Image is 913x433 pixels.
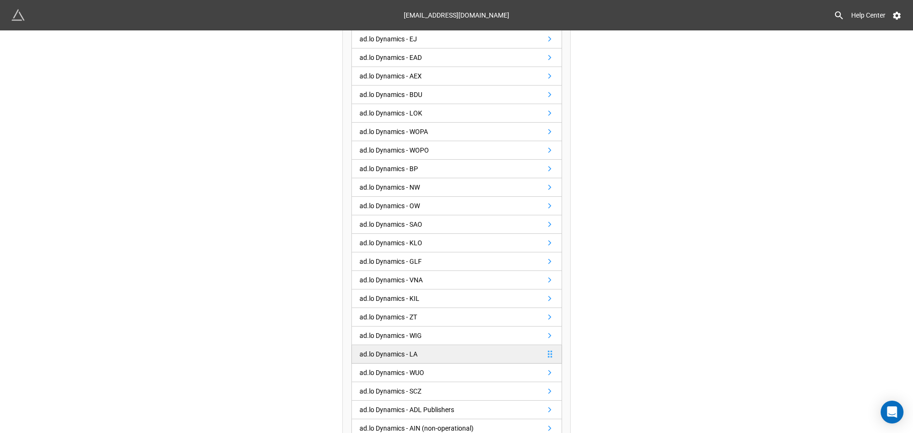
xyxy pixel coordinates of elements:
div: ad.lo Dynamics - NW [359,182,420,192]
a: ad.lo Dynamics - WUO [351,364,562,382]
a: ad.lo Dynamics - WOPA [351,123,562,141]
div: ad.lo Dynamics - SCZ [359,386,421,396]
div: ad.lo Dynamics - WIG [359,330,422,341]
div: ad.lo Dynamics - LA [359,349,418,359]
div: ad.lo Dynamics - LOK [359,108,422,118]
a: ad.lo Dynamics - EJ [351,30,562,48]
div: Open Intercom Messenger [881,401,903,423]
a: ad.lo Dynamics - ADL Publishers [351,401,562,419]
a: ad.lo Dynamics - BDU [351,86,562,104]
div: ad.lo Dynamics - WOPA [359,126,428,137]
a: ad.lo Dynamics - SAO [351,215,562,234]
div: ad.lo Dynamics - BDU [359,89,422,100]
div: ad.lo Dynamics - OW [359,201,420,211]
div: ad.lo Dynamics - VNA [359,275,423,285]
a: ad.lo Dynamics - KLO [351,234,562,252]
div: ad.lo Dynamics - ZT [359,312,417,322]
div: ad.lo Dynamics - AEX [359,71,422,81]
div: ad.lo Dynamics - WUO [359,367,424,378]
a: ad.lo Dynamics - BP [351,160,562,178]
div: ad.lo Dynamics - KIL [359,293,419,304]
a: ad.lo Dynamics - NW [351,178,562,197]
a: ad.lo Dynamics - GLF [351,252,562,271]
div: ad.lo Dynamics - ADL Publishers [359,404,454,415]
div: ad.lo Dynamics - GLF [359,256,422,267]
a: ad.lo Dynamics - KIL [351,289,562,308]
div: ad.lo Dynamics - EJ [359,34,417,44]
a: ad.lo Dynamics - ZT [351,308,562,327]
a: Help Center [845,7,892,24]
div: ad.lo Dynamics - SAO [359,219,422,230]
a: ad.lo Dynamics - LOK [351,104,562,123]
div: ad.lo Dynamics - WOPO [359,145,429,155]
img: miniextensions-icon.73ae0678.png [11,9,25,22]
a: ad.lo Dynamics - OW [351,197,562,215]
div: ad.lo Dynamics - KLO [359,238,422,248]
a: ad.lo Dynamics - WOPO [351,141,562,160]
a: ad.lo Dynamics - WIG [351,327,562,345]
div: ad.lo Dynamics - EAD [359,52,422,63]
a: ad.lo Dynamics - AEX [351,67,562,86]
div: [EMAIL_ADDRESS][DOMAIN_NAME] [404,7,509,24]
a: ad.lo Dynamics - SCZ [351,382,562,401]
a: ad.lo Dynamics - LA [351,345,562,364]
div: ad.lo Dynamics - BP [359,164,418,174]
a: ad.lo Dynamics - EAD [351,48,562,67]
a: ad.lo Dynamics - VNA [351,271,562,289]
